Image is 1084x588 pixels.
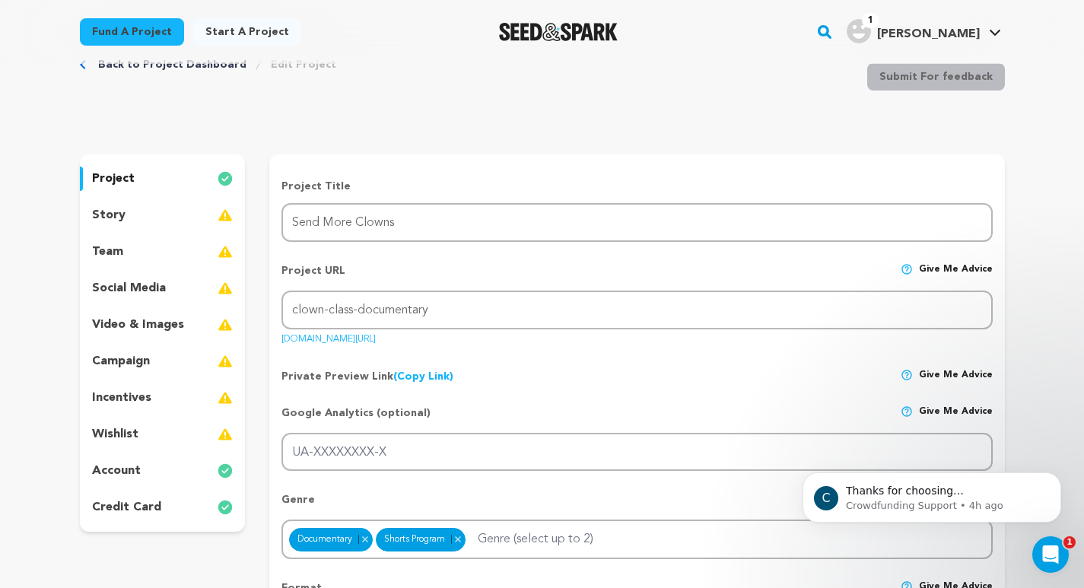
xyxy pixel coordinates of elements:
img: warning-full.svg [218,279,233,297]
p: wishlist [92,425,138,443]
a: Edit Project [271,57,336,72]
input: Project URL [281,291,992,329]
a: Start a project [193,18,301,46]
p: Project Title [281,179,992,194]
div: Donald H.'s Profile [847,19,980,43]
span: [PERSON_NAME] [877,28,980,40]
img: help-circle.svg [901,263,913,275]
p: Project URL [281,263,345,291]
p: Private Preview Link [281,369,453,384]
img: warning-full.svg [218,206,233,224]
p: Google Analytics (optional) [281,405,431,433]
img: warning-full.svg [218,352,233,370]
img: help-circle.svg [901,405,913,418]
a: Seed&Spark Homepage [499,23,618,41]
button: wishlist [80,422,246,447]
img: help-circle.svg [901,369,913,381]
span: 1 [1063,536,1076,548]
p: story [92,206,126,224]
img: warning-full.svg [218,389,233,407]
p: account [92,462,141,480]
img: check-circle-full.svg [218,462,233,480]
img: check-circle-full.svg [218,498,233,516]
button: Submit For feedback [867,63,1005,91]
button: story [80,203,246,227]
img: user.png [847,19,871,43]
span: Donald H.'s Profile [844,16,1004,48]
p: team [92,243,123,261]
a: Donald H.'s Profile [844,16,1004,43]
button: team [80,240,246,264]
button: campaign [80,349,246,373]
a: (Copy Link) [393,371,453,382]
p: video & images [92,316,184,334]
button: Remove item: 8308 [451,535,464,544]
span: Give me advice [919,369,993,384]
button: credit card [80,495,246,520]
img: Seed&Spark Logo Dark Mode [499,23,618,41]
button: social media [80,276,246,300]
input: Project Name [281,203,992,242]
p: Genre [281,492,992,520]
button: Remove item: 7 [358,535,371,544]
div: Breadcrumb [80,57,336,72]
p: incentives [92,389,151,407]
span: 1 [862,13,879,28]
input: UA-XXXXXXXX-X [281,433,992,472]
a: Back to Project Dashboard [98,57,246,72]
img: warning-full.svg [218,316,233,334]
img: check-circle-full.svg [218,170,233,188]
button: project [80,167,246,191]
p: campaign [92,352,150,370]
button: account [80,459,246,483]
iframe: Intercom live chat [1032,536,1069,573]
p: project [92,170,135,188]
img: warning-full.svg [218,425,233,443]
button: video & images [80,313,246,337]
iframe: Intercom notifications message [780,440,1084,547]
a: [DOMAIN_NAME][URL] [281,329,376,344]
div: Documentary [289,528,373,552]
span: Give me advice [919,405,993,433]
a: Fund a project [80,18,184,46]
p: credit card [92,498,161,516]
p: social media [92,279,166,297]
img: warning-full.svg [218,243,233,261]
span: Give me advice [919,263,993,291]
input: Genre (select up to 2) [469,524,626,548]
div: Shorts Program [376,528,466,552]
button: incentives [80,386,246,410]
